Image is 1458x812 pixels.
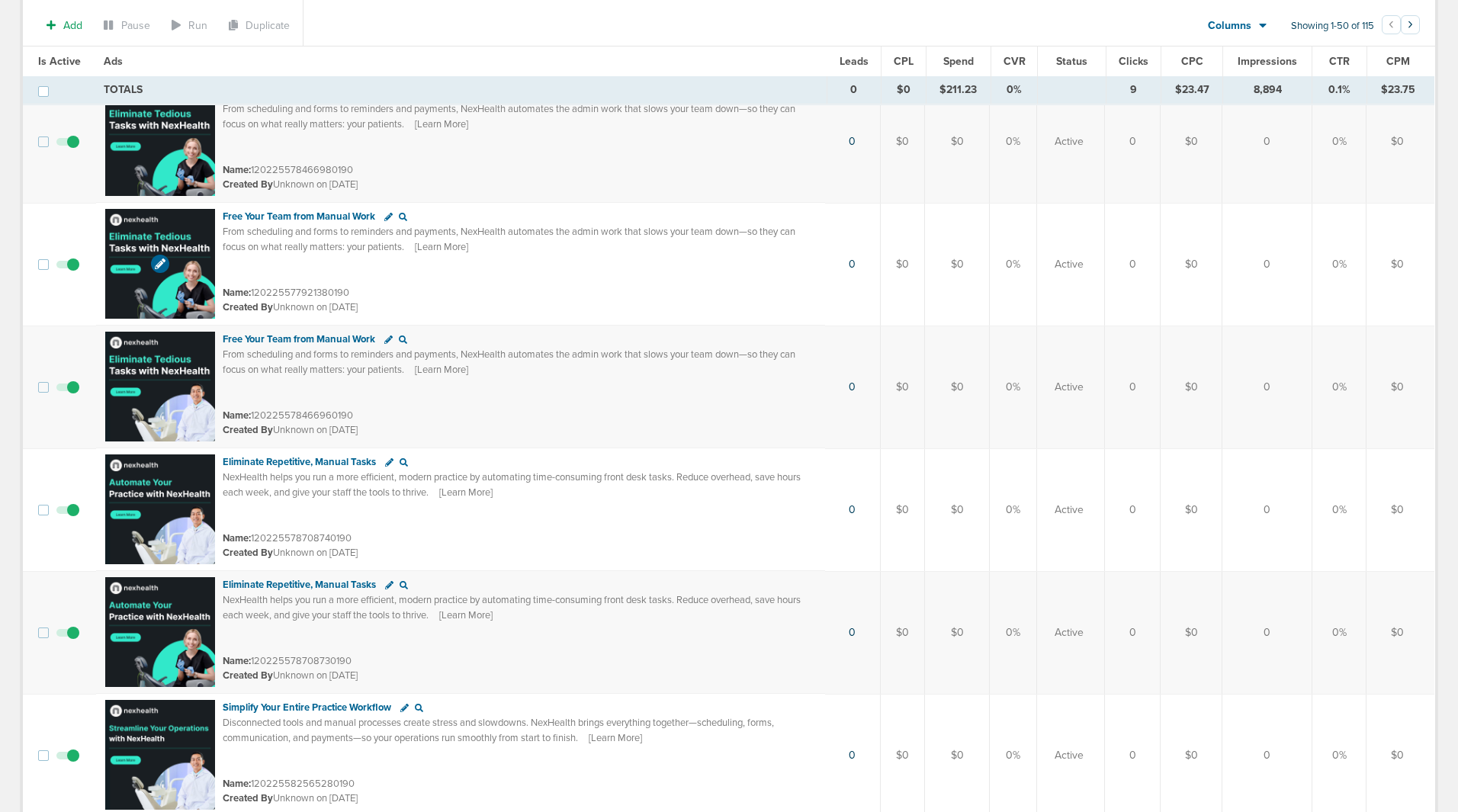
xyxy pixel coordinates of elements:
[223,471,801,499] span: NexHealth helps you run a more efficient, modern practice by automating time-consuming front desk...
[223,210,375,223] span: Free Your Team from Manual Work
[1366,203,1434,326] td: $0
[415,240,468,254] span: [Learn More]
[1366,326,1434,448] td: $0
[223,655,352,667] small: 120225578708730190
[1366,448,1434,571] td: $0
[1222,203,1312,326] td: 0
[1366,80,1434,203] td: $0
[223,333,375,345] span: Free Your Team from Manual Work
[63,19,82,32] span: Add
[1104,448,1161,571] td: 0
[223,792,273,804] span: Created By
[1055,134,1084,149] span: Active
[415,117,468,131] span: [Learn More]
[223,423,358,437] small: Unknown on [DATE]
[223,532,352,544] small: 120225578708740190
[849,503,856,516] a: 0
[1329,55,1350,68] span: CTR
[1055,257,1084,272] span: Active
[223,791,358,805] small: Unknown on [DATE]
[223,717,774,744] span: Disconnected tools and manual processes create stress and slowdowns. NexHealth brings everything ...
[880,571,925,694] td: $0
[223,300,358,314] small: Unknown on [DATE]
[223,409,251,422] span: Name:
[104,55,123,68] span: Ads
[1055,380,1084,395] span: Active
[223,669,273,682] span: Created By
[1055,625,1084,640] span: Active
[1161,326,1222,448] td: $0
[105,454,215,564] img: Ad image
[926,76,991,104] td: $211.23
[223,287,349,299] small: 120225577921380190
[880,448,925,571] td: $0
[990,448,1037,571] td: 0%
[415,363,468,377] span: [Learn More]
[223,701,391,714] span: Simplify Your Entire Practice Workflow
[1161,80,1222,203] td: $0
[95,76,827,104] td: TOTALS
[1106,76,1161,104] td: 9
[1312,448,1366,571] td: 0%
[223,532,251,544] span: Name:
[223,178,358,191] small: Unknown on [DATE]
[223,424,273,436] span: Created By
[223,164,251,176] span: Name:
[1181,55,1203,68] span: CPC
[990,571,1037,694] td: 0%
[223,778,251,790] span: Name:
[1222,448,1312,571] td: 0
[223,669,358,682] small: Unknown on [DATE]
[223,547,273,559] span: Created By
[1222,80,1312,203] td: 0
[105,86,215,196] img: Ad image
[223,164,353,176] small: 120225578466980190
[439,608,493,622] span: [Learn More]
[882,76,927,104] td: $0
[589,731,642,745] span: [Learn More]
[223,348,795,376] span: From scheduling and forms to reminders and payments, NexHealth automates the admin work that slow...
[1312,80,1366,203] td: 0%
[849,258,856,271] a: 0
[439,486,493,499] span: [Learn More]
[1312,571,1366,694] td: 0%
[849,380,856,393] a: 0
[1119,55,1148,68] span: Clicks
[1386,55,1410,68] span: CPM
[105,700,215,810] img: Ad image
[223,546,358,560] small: Unknown on [DATE]
[943,55,974,68] span: Spend
[1161,571,1222,694] td: $0
[1223,76,1312,104] td: 8,894
[223,409,353,422] small: 120225578466960190
[1104,571,1161,694] td: 0
[925,326,990,448] td: $0
[223,778,355,790] small: 120225582565280190
[849,626,856,639] a: 0
[880,80,925,203] td: $0
[1055,502,1084,518] span: Active
[223,594,801,621] span: NexHealth helps you run a more efficient, modern practice by automating time-consuming front desk...
[840,55,869,68] span: Leads
[1104,80,1161,203] td: 0
[223,287,251,299] span: Name:
[1004,55,1026,68] span: CVR
[223,178,273,191] span: Created By
[105,577,215,687] img: Ad image
[1238,55,1297,68] span: Impressions
[925,448,990,571] td: $0
[1222,571,1312,694] td: 0
[990,80,1037,203] td: 0%
[1222,326,1312,448] td: 0
[1056,55,1087,68] span: Status
[223,655,251,667] span: Name:
[925,80,990,203] td: $0
[925,203,990,326] td: $0
[1055,748,1084,763] span: Active
[1312,326,1366,448] td: 0%
[1291,20,1374,33] span: Showing 1-50 of 115
[223,226,795,253] span: From scheduling and forms to reminders and payments, NexHealth automates the admin work that slow...
[880,203,925,326] td: $0
[223,301,273,313] span: Created By
[925,571,990,694] td: $0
